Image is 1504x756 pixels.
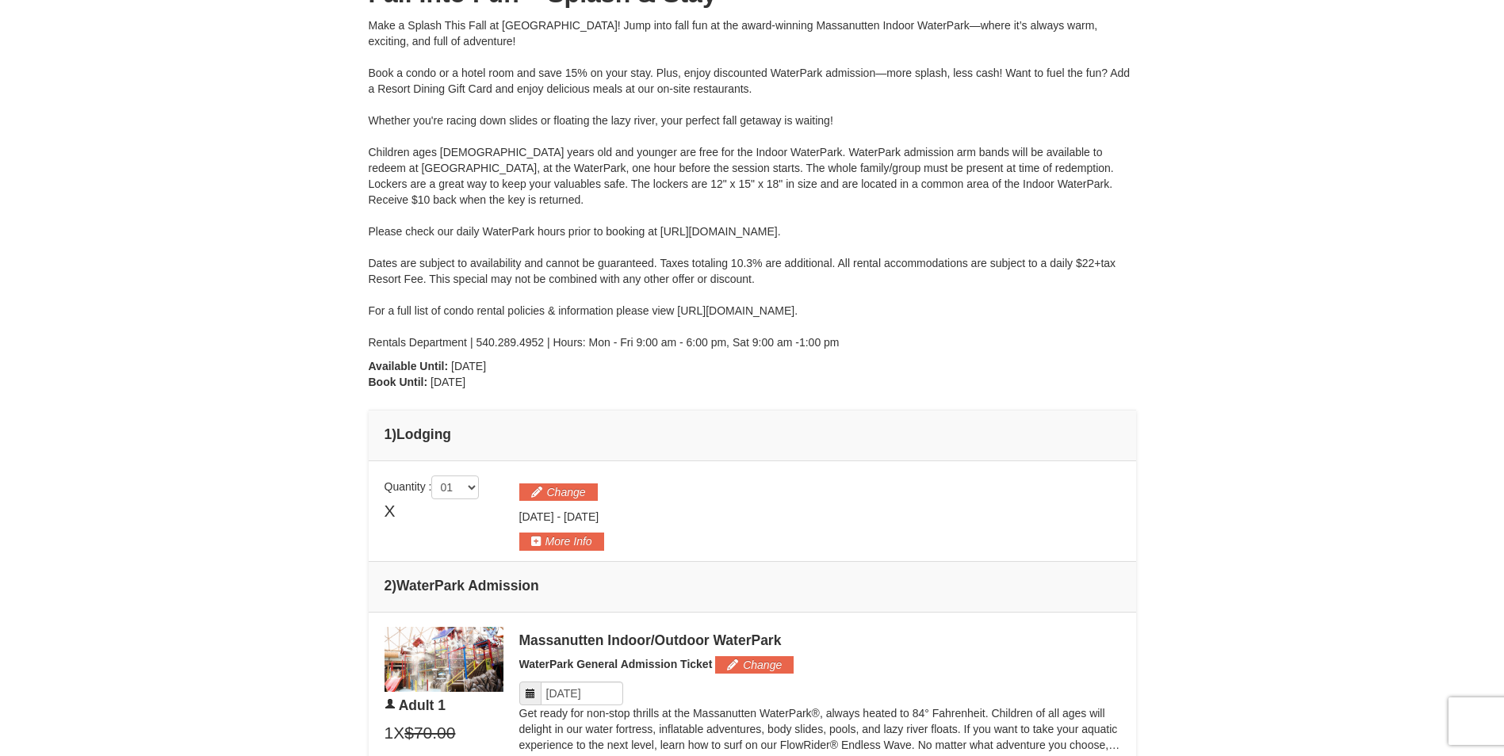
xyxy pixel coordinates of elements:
[385,627,503,692] img: 6619917-1403-22d2226d.jpg
[385,578,1120,594] h4: 2 WaterPark Admission
[519,510,554,523] span: [DATE]
[392,578,396,594] span: )
[715,656,794,674] button: Change
[519,658,713,670] span: WaterPark General Admission Ticket
[369,360,449,372] strong: Available Until:
[385,426,1120,442] h4: 1 Lodging
[369,17,1136,350] div: Make a Splash This Fall at [GEOGRAPHIC_DATA]! Jump into fall fun at the award-winning Massanutten...
[557,510,561,523] span: -
[431,376,465,388] span: [DATE]
[385,480,480,493] span: Quantity :
[519,632,1120,648] div: Massanutten Indoor/Outdoor WaterPark
[519,705,1120,753] p: Get ready for non-stop thrills at the Massanutten WaterPark®, always heated to 84° Fahrenheit. Ch...
[519,483,598,501] button: Change
[393,721,404,745] span: X
[399,697,446,713] span: Adult 1
[564,510,599,523] span: [DATE]
[385,499,396,523] span: X
[451,360,486,372] span: [DATE]
[369,376,428,388] strong: Book Until:
[404,721,455,745] span: $70.00
[519,533,604,550] button: More Info
[392,426,396,442] span: )
[385,721,394,745] span: 1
